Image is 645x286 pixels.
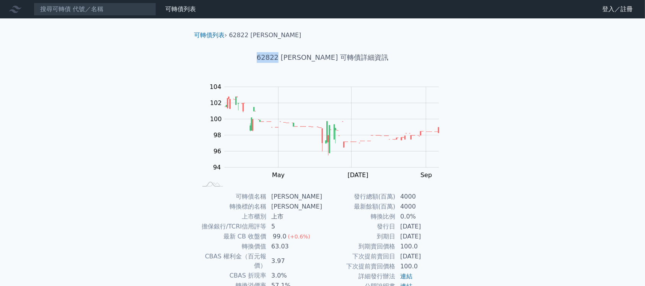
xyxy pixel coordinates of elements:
[267,271,322,281] td: 3.0%
[206,83,451,179] g: Chart
[396,212,448,222] td: 0.0%
[213,148,221,155] tspan: 96
[322,202,396,212] td: 最新餘額(百萬)
[396,192,448,202] td: 4000
[194,31,227,40] li: ›
[267,192,322,202] td: [PERSON_NAME]
[197,202,267,212] td: 轉換標的名稱
[288,233,310,240] span: (+0.6%)
[194,31,225,39] a: 可轉債列表
[267,251,322,271] td: 3.97
[322,232,396,242] td: 到期日
[396,202,448,212] td: 4000
[596,3,639,15] a: 登入／註冊
[396,261,448,271] td: 100.0
[322,192,396,202] td: 發行總額(百萬)
[322,271,396,281] td: 詳細發行辦法
[396,251,448,261] td: [DATE]
[607,249,645,286] iframe: Chat Widget
[197,242,267,251] td: 轉換價值
[267,242,322,251] td: 63.03
[322,222,396,232] td: 發行日
[229,31,301,40] li: 62822 [PERSON_NAME]
[197,232,267,242] td: 最新 CB 收盤價
[210,99,222,107] tspan: 102
[210,115,222,123] tspan: 100
[272,171,285,179] tspan: May
[396,242,448,251] td: 100.0
[348,171,368,179] tspan: [DATE]
[267,212,322,222] td: 上市
[271,232,288,241] div: 99.0
[34,3,156,16] input: 搜尋可轉債 代號／名稱
[197,271,267,281] td: CBAS 折現率
[197,251,267,271] td: CBAS 權利金（百元報價）
[267,202,322,212] td: [PERSON_NAME]
[420,171,432,179] tspan: Sep
[267,222,322,232] td: 5
[322,261,396,271] td: 下次提前賣回價格
[188,52,457,63] h1: 62822 [PERSON_NAME] 可轉債詳細資訊
[396,232,448,242] td: [DATE]
[213,131,221,139] tspan: 98
[213,164,221,171] tspan: 94
[607,249,645,286] div: 聊天小工具
[396,222,448,232] td: [DATE]
[210,83,222,90] tspan: 104
[322,251,396,261] td: 下次提前賣回日
[322,242,396,251] td: 到期賣回價格
[197,212,267,222] td: 上市櫃別
[197,222,267,232] td: 擔保銀行/TCRI信用評等
[197,192,267,202] td: 可轉債名稱
[322,212,396,222] td: 轉換比例
[400,273,412,280] a: 連結
[165,5,196,13] a: 可轉債列表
